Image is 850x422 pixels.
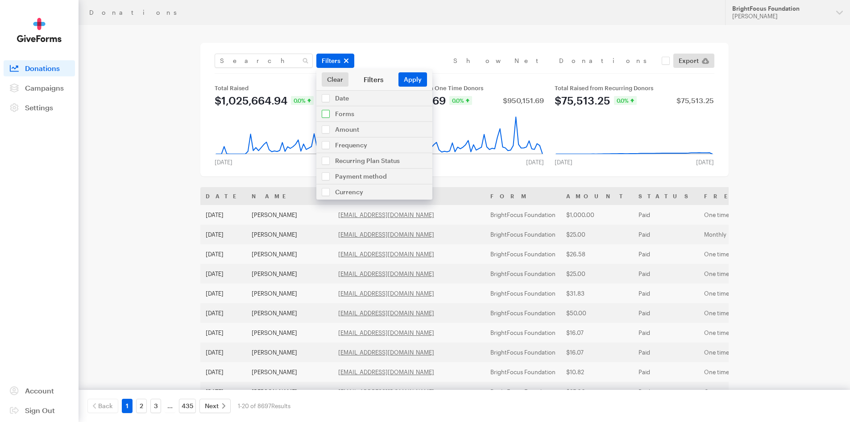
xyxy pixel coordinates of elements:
[633,244,699,264] td: Paid
[699,244,801,264] td: One time
[215,54,313,68] input: Search Name & Email
[691,159,719,166] div: [DATE]
[200,323,246,343] td: [DATE]
[246,284,333,303] td: [PERSON_NAME]
[246,362,333,382] td: [PERSON_NAME]
[699,264,801,284] td: One time
[673,54,714,68] a: Export
[246,382,333,401] td: [PERSON_NAME]
[699,187,801,205] th: Frequency
[246,225,333,244] td: [PERSON_NAME]
[555,95,610,106] div: $75,513.25
[246,187,333,205] th: Name
[205,401,219,411] span: Next
[4,100,75,116] a: Settings
[338,349,434,356] a: [EMAIL_ADDRESS][DOMAIN_NAME]
[485,303,561,323] td: BrightFocus Foundation
[699,323,801,343] td: One time
[322,72,348,87] a: Clear
[246,264,333,284] td: [PERSON_NAME]
[200,244,246,264] td: [DATE]
[633,187,699,205] th: Status
[676,97,714,104] div: $75,513.25
[4,383,75,399] a: Account
[633,264,699,284] td: Paid
[246,343,333,362] td: [PERSON_NAME]
[4,402,75,418] a: Sign Out
[338,290,434,297] a: [EMAIL_ADDRESS][DOMAIN_NAME]
[200,284,246,303] td: [DATE]
[561,323,633,343] td: $16.07
[561,187,633,205] th: Amount
[633,382,699,401] td: Paid
[555,84,714,92] div: Total Raised from Recurring Donors
[200,382,246,401] td: [DATE]
[485,244,561,264] td: BrightFocus Foundation
[633,205,699,225] td: Paid
[338,309,434,317] a: [EMAIL_ADDRESS][DOMAIN_NAME]
[200,205,246,225] td: [DATE]
[25,64,60,72] span: Donations
[200,362,246,382] td: [DATE]
[25,103,53,112] span: Settings
[150,399,161,413] a: 3
[200,187,246,205] th: Date
[699,225,801,244] td: Monthly
[246,303,333,323] td: [PERSON_NAME]
[25,406,55,414] span: Sign Out
[348,75,398,84] div: Filters
[521,159,549,166] div: [DATE]
[25,84,64,92] span: Campaigns
[449,96,472,105] div: 0.0%
[291,96,314,105] div: 0.0%
[485,323,561,343] td: BrightFocus Foundation
[503,97,544,104] div: $950,151.69
[246,205,333,225] td: [PERSON_NAME]
[485,225,561,244] td: BrightFocus Foundation
[699,303,801,323] td: One time
[215,95,287,106] div: $1,025,664.94
[485,284,561,303] td: BrightFocus Foundation
[485,362,561,382] td: BrightFocus Foundation
[338,211,434,218] a: [EMAIL_ADDRESS][DOMAIN_NAME]
[209,159,238,166] div: [DATE]
[614,96,637,105] div: 0.0%
[338,251,434,258] a: [EMAIL_ADDRESS][DOMAIN_NAME]
[200,343,246,362] td: [DATE]
[561,244,633,264] td: $26.58
[549,159,578,166] div: [DATE]
[271,402,290,409] span: Results
[398,72,427,87] button: Apply
[4,60,75,76] a: Donations
[338,270,434,277] a: [EMAIL_ADDRESS][DOMAIN_NAME]
[25,386,54,395] span: Account
[561,343,633,362] td: $16.07
[732,5,829,13] div: BrightFocus Foundation
[633,284,699,303] td: Paid
[238,399,290,413] div: 1-20 of 8697
[17,18,62,42] img: GiveForms
[200,264,246,284] td: [DATE]
[561,362,633,382] td: $10.82
[699,205,801,225] td: One time
[136,399,147,413] a: 2
[485,205,561,225] td: BrightFocus Foundation
[561,205,633,225] td: $1,000.00
[699,284,801,303] td: One time
[322,55,340,66] span: Filters
[633,303,699,323] td: Paid
[561,264,633,284] td: $25.00
[338,388,434,395] a: [EMAIL_ADDRESS][DOMAIN_NAME]
[732,13,829,20] div: [PERSON_NAME]
[246,323,333,343] td: [PERSON_NAME]
[485,187,561,205] th: Form
[699,343,801,362] td: One time
[385,84,544,92] div: Total Raised from One Time Donors
[561,225,633,244] td: $25.00
[485,382,561,401] td: BrightFocus Foundation
[246,244,333,264] td: [PERSON_NAME]
[485,264,561,284] td: BrightFocus Foundation
[485,343,561,362] td: BrightFocus Foundation
[633,323,699,343] td: Paid
[561,303,633,323] td: $50.00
